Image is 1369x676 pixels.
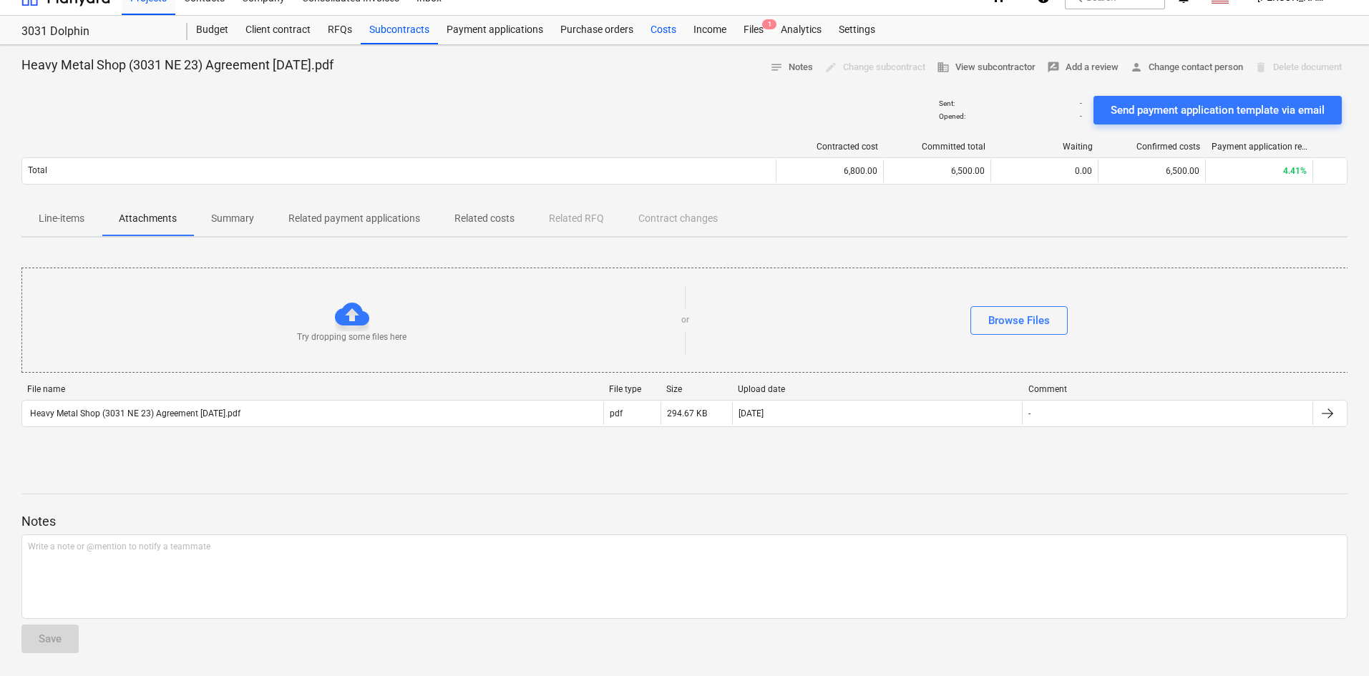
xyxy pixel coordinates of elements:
p: Summary [211,211,254,226]
a: Budget [187,16,237,44]
div: [DATE] [739,408,764,418]
p: Heavy Metal Shop (3031 NE 23) Agreement [DATE].pdf [21,57,333,74]
a: Purchase orders [552,16,642,44]
span: Notes [770,59,813,76]
a: Payment applications [438,16,552,44]
div: Waiting [997,142,1093,152]
div: Comment [1028,384,1307,394]
p: Total [28,165,47,177]
p: Notes [21,513,1348,530]
p: Try dropping some files here [297,331,406,343]
div: 6,800.00 [776,160,883,182]
span: 0.00 [1075,166,1092,176]
p: - [1080,99,1082,108]
a: Files1 [735,16,772,44]
span: 6,500.00 [1166,166,1199,176]
button: Change contact person [1124,57,1249,79]
button: Browse Files [970,306,1068,335]
span: person [1130,61,1143,74]
a: Income [685,16,735,44]
div: Send payment application template via email [1111,101,1325,119]
div: File name [27,384,598,394]
span: 4.41% [1283,166,1307,176]
iframe: Chat Widget [1297,607,1369,676]
a: Analytics [772,16,830,44]
div: - [1028,408,1031,418]
p: Related costs [454,211,515,226]
button: Notes [764,57,819,79]
p: Line-items [39,211,84,226]
p: Opened : [939,112,965,121]
a: RFQs [319,16,361,44]
div: Confirmed costs [1104,142,1200,152]
span: rate_review [1047,61,1060,74]
button: View subcontractor [931,57,1041,79]
span: notes [770,61,783,74]
div: Try dropping some files hereorBrowse Files [21,268,1349,373]
div: Heavy Metal Shop (3031 NE 23) Agreement [DATE].pdf [28,408,240,418]
div: File type [609,384,655,394]
p: Attachments [119,211,177,226]
div: Upload date [738,384,1017,394]
button: Add a review [1041,57,1124,79]
div: pdf [610,408,623,418]
div: Files [735,16,772,44]
button: Send payment application template via email [1093,96,1342,124]
span: business [937,61,950,74]
p: Related payment applications [288,211,420,226]
div: Size [666,384,726,394]
a: Settings [830,16,884,44]
div: 294.67 KB [667,408,707,418]
a: Subcontracts [361,16,438,44]
p: Sent : [939,99,955,108]
span: 6,500.00 [951,166,985,176]
a: Client contract [237,16,319,44]
p: or [681,314,689,326]
span: 1 [762,19,776,29]
a: Costs [642,16,685,44]
div: Committed total [890,142,985,152]
div: 3031 Dolphin [21,24,170,39]
div: Browse Files [988,311,1050,330]
p: - [1080,112,1082,121]
span: Change contact person [1130,59,1243,76]
div: Contracted cost [782,142,878,152]
span: Add a review [1047,59,1119,76]
span: View subcontractor [937,59,1036,76]
div: Payment application remaining [1212,142,1307,152]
